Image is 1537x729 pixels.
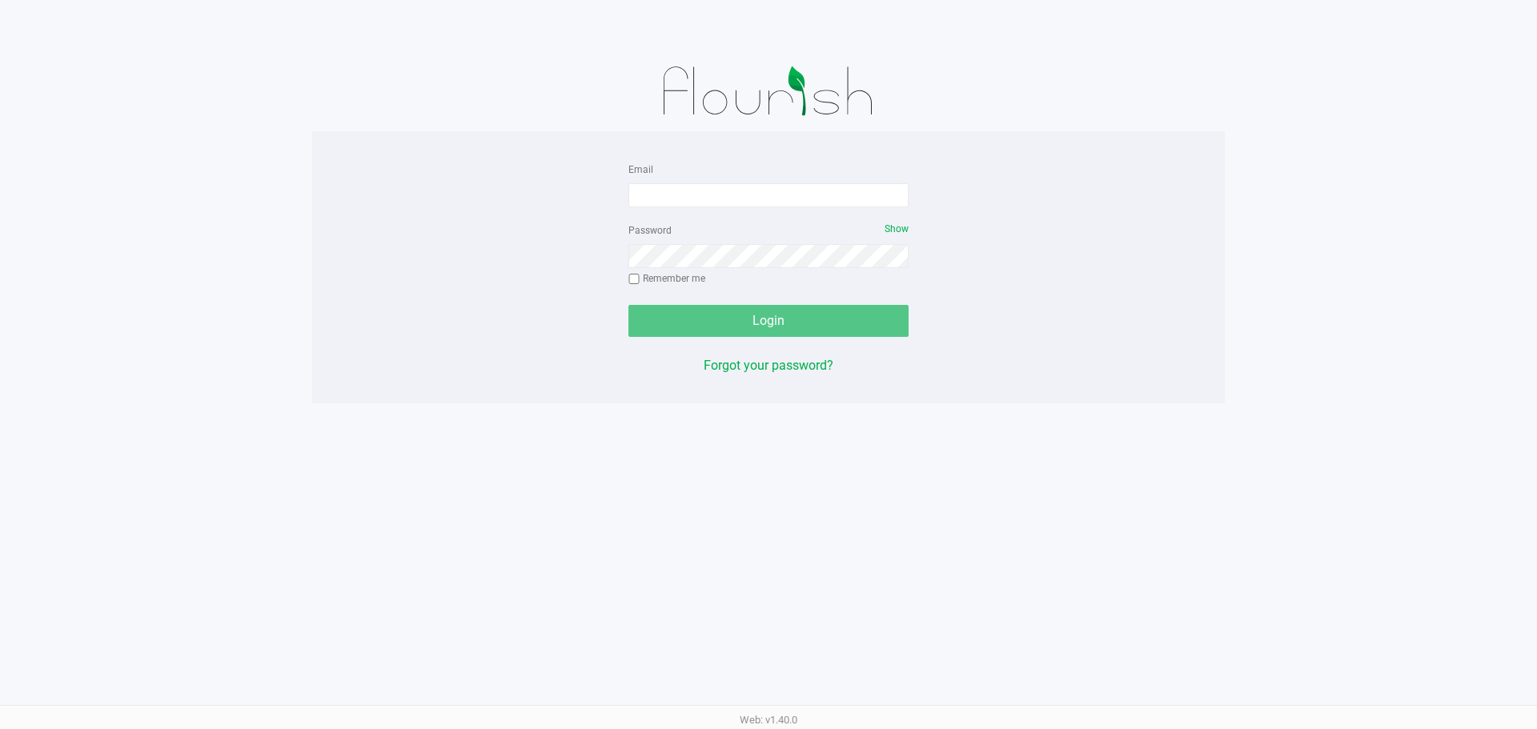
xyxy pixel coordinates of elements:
span: Web: v1.40.0 [740,714,797,726]
label: Remember me [628,271,705,286]
button: Forgot your password? [704,356,833,375]
label: Password [628,223,672,238]
input: Remember me [628,274,640,285]
label: Email [628,162,653,177]
span: Show [885,223,909,234]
